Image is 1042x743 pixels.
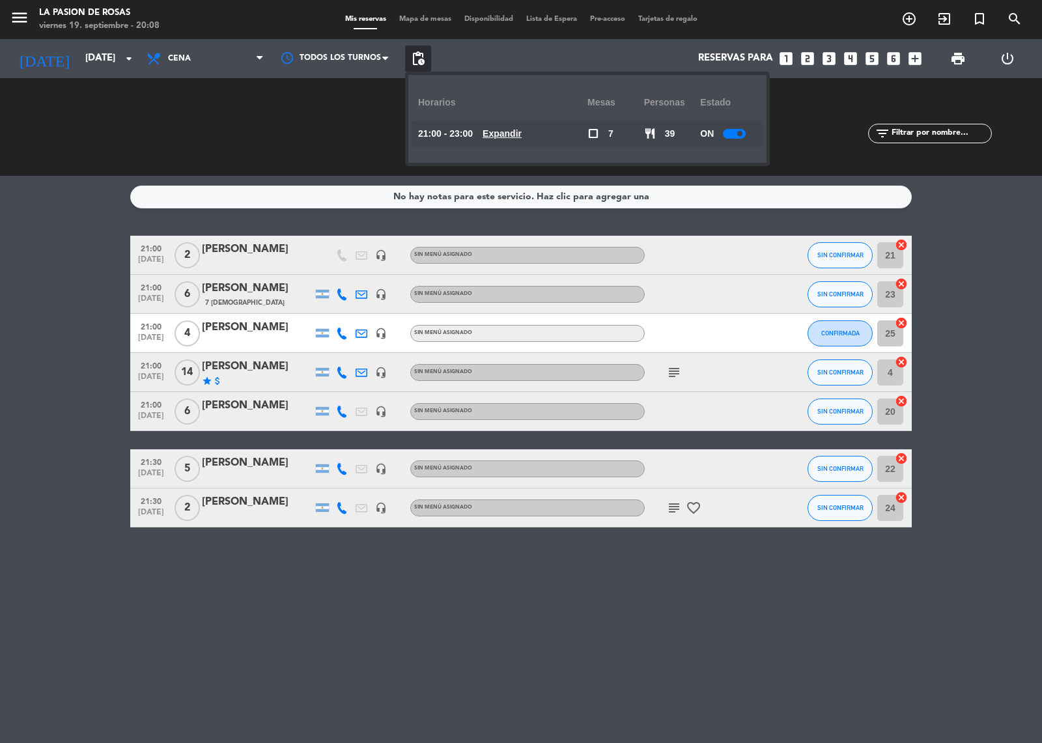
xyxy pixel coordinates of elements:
[135,333,167,348] span: [DATE]
[700,85,757,120] div: Estado
[808,456,873,482] button: SIN CONFIRMAR
[375,367,387,378] i: headset_mic
[821,329,860,337] span: CONFIRMADA
[632,16,704,23] span: Tarjetas de regalo
[10,8,29,27] i: menu
[202,319,313,336] div: [PERSON_NAME]
[202,376,212,386] i: star
[808,242,873,268] button: SIN CONFIRMAR
[644,85,701,120] div: personas
[135,454,167,469] span: 21:30
[808,281,873,307] button: SIN CONFIRMAR
[808,320,873,346] button: CONFIRMADA
[414,291,472,296] span: Sin menú asignado
[808,495,873,521] button: SIN CONFIRMAR
[584,16,632,23] span: Pre-acceso
[135,294,167,309] span: [DATE]
[175,495,200,521] span: 2
[666,500,682,516] i: subject
[10,8,29,32] button: menu
[885,50,902,67] i: looks_6
[175,399,200,425] span: 6
[375,502,387,514] i: headset_mic
[817,251,864,259] span: SIN CONFIRMAR
[410,51,426,66] span: pending_actions
[375,463,387,475] i: headset_mic
[202,358,313,375] div: [PERSON_NAME]
[375,288,387,300] i: headset_mic
[458,16,520,23] span: Disponibilidad
[414,252,472,257] span: Sin menú asignado
[907,50,923,67] i: add_box
[175,242,200,268] span: 2
[1007,11,1022,27] i: search
[135,372,167,387] span: [DATE]
[817,290,864,298] span: SIN CONFIRMAR
[418,85,587,120] div: Horarios
[202,494,313,511] div: [PERSON_NAME]
[895,395,908,408] i: cancel
[375,406,387,417] i: headset_mic
[895,356,908,369] i: cancel
[414,505,472,510] span: Sin menú asignado
[39,20,160,33] div: viernes 19. septiembre - 20:08
[135,397,167,412] span: 21:00
[799,50,816,67] i: looks_two
[1000,51,1015,66] i: power_settings_new
[901,11,917,27] i: add_circle_outline
[895,277,908,290] i: cancel
[808,359,873,386] button: SIN CONFIRMAR
[414,369,472,374] span: Sin menú asignado
[821,50,838,67] i: looks_3
[135,255,167,270] span: [DATE]
[817,369,864,376] span: SIN CONFIRMAR
[817,465,864,472] span: SIN CONFIRMAR
[698,53,773,64] span: Reservas para
[587,85,644,120] div: Mesas
[864,50,880,67] i: looks_5
[202,241,313,258] div: [PERSON_NAME]
[817,408,864,415] span: SIN CONFIRMAR
[375,249,387,261] i: headset_mic
[890,126,991,141] input: Filtrar por nombre...
[686,500,701,516] i: favorite_border
[520,16,584,23] span: Lista de Espera
[202,280,313,297] div: [PERSON_NAME]
[168,54,191,63] span: Cena
[972,11,987,27] i: turned_in_not
[644,128,656,139] span: restaurant
[983,39,1032,78] div: LOG OUT
[202,455,313,471] div: [PERSON_NAME]
[135,508,167,523] span: [DATE]
[895,452,908,465] i: cancel
[393,16,458,23] span: Mapa de mesas
[778,50,795,67] i: looks_one
[950,51,966,66] span: print
[10,44,79,73] i: [DATE]
[895,316,908,329] i: cancel
[608,126,613,141] span: 7
[375,328,387,339] i: headset_mic
[135,318,167,333] span: 21:00
[414,330,472,335] span: Sin menú asignado
[212,376,223,386] i: attach_money
[666,365,682,380] i: subject
[135,240,167,255] span: 21:00
[808,399,873,425] button: SIN CONFIRMAR
[135,357,167,372] span: 21:00
[700,126,714,141] span: ON
[175,281,200,307] span: 6
[339,16,393,23] span: Mis reservas
[895,491,908,504] i: cancel
[587,128,599,139] span: check_box_outline_blank
[175,359,200,386] span: 14
[175,456,200,482] span: 5
[39,7,160,20] div: La Pasion de Rosas
[121,51,137,66] i: arrow_drop_down
[135,279,167,294] span: 21:00
[202,397,313,414] div: [PERSON_NAME]
[418,126,473,141] span: 21:00 - 23:00
[483,128,522,139] u: Expandir
[175,320,200,346] span: 4
[205,298,285,308] span: 7 [DEMOGRAPHIC_DATA]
